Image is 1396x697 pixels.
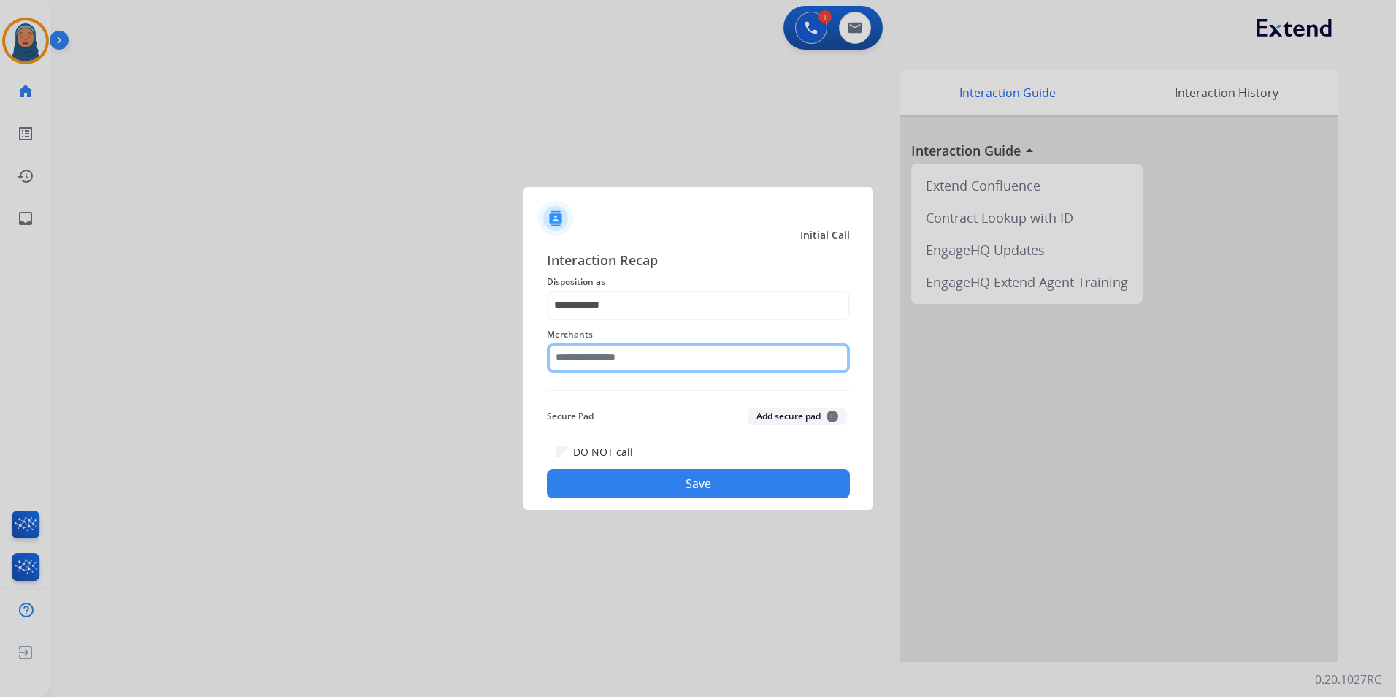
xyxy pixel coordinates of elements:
span: Initial Call [800,228,850,243]
p: 0.20.1027RC [1315,671,1381,688]
span: + [827,411,838,422]
button: Save [547,469,850,498]
img: contact-recap-line.svg [547,390,850,391]
span: Disposition as [547,273,850,291]
span: Secure Pad [547,408,594,425]
span: Merchants [547,326,850,343]
label: DO NOT call [573,445,633,460]
button: Add secure pad+ [748,408,847,425]
span: Interaction Recap [547,250,850,273]
img: contactIcon [538,201,573,236]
